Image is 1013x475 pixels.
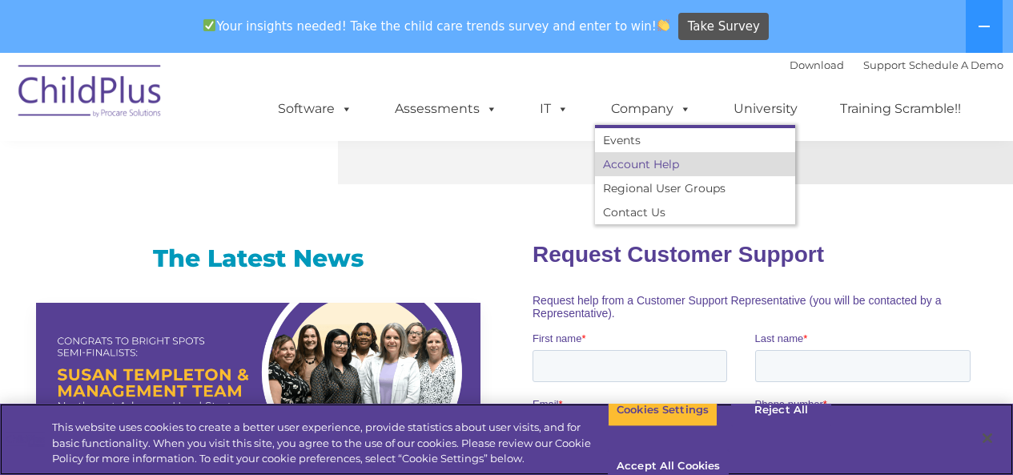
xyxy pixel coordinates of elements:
a: Support [863,58,906,71]
a: IT [524,93,585,125]
img: ✅ [203,19,215,31]
button: Reject All [731,393,831,427]
span: Take Survey [688,13,760,41]
img: 👏 [657,19,669,31]
a: Training Scramble!! [824,93,977,125]
a: Events [595,128,795,152]
h3: The Latest News [36,243,480,275]
a: University [718,93,814,125]
a: Schedule A Demo [909,58,1003,71]
button: Cookies Settings [608,393,718,427]
img: ChildPlus by Procare Solutions [10,54,171,134]
a: Contact Us [595,200,795,224]
a: Download [790,58,844,71]
a: Assessments [379,93,513,125]
button: Close [970,421,1005,456]
span: Phone number [223,171,291,183]
span: Last name [223,106,271,118]
a: Software [262,93,368,125]
font: | [790,58,1003,71]
div: This website uses cookies to create a better user experience, provide statistics about user visit... [52,420,608,467]
a: Regional User Groups [595,176,795,200]
a: Company [595,93,707,125]
span: Your insights needed! Take the child care trends survey and enter to win! [197,10,677,42]
a: Account Help [595,152,795,176]
a: Take Survey [678,13,769,41]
